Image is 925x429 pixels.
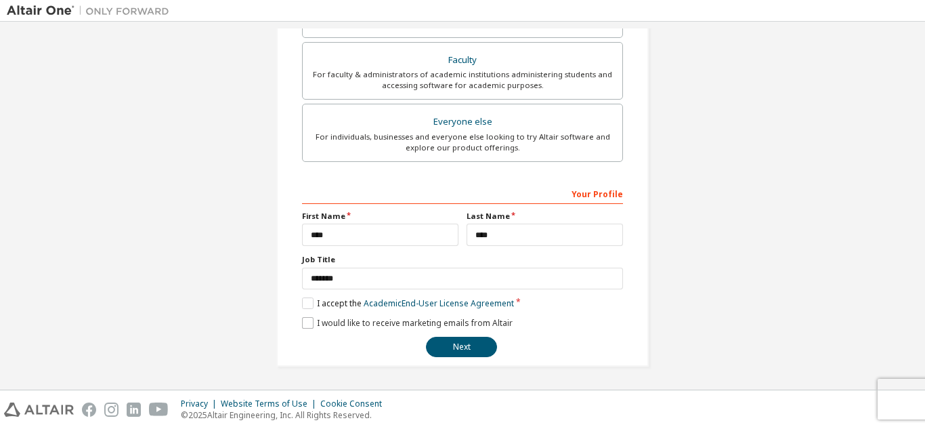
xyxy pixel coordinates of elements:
div: Website Terms of Use [221,399,320,409]
div: Everyone else [311,113,614,131]
img: instagram.svg [104,403,119,417]
button: Next [426,337,497,357]
label: I would like to receive marketing emails from Altair [302,317,513,329]
img: Altair One [7,4,176,18]
div: For individuals, businesses and everyone else looking to try Altair software and explore our prod... [311,131,614,153]
label: I accept the [302,298,514,309]
img: youtube.svg [149,403,169,417]
div: Your Profile [302,182,623,204]
div: Cookie Consent [320,399,390,409]
div: Privacy [181,399,221,409]
img: facebook.svg [82,403,96,417]
label: Last Name [467,211,623,222]
img: altair_logo.svg [4,403,74,417]
a: Academic End-User License Agreement [364,298,514,309]
label: Job Title [302,254,623,265]
div: For faculty & administrators of academic institutions administering students and accessing softwa... [311,69,614,91]
label: First Name [302,211,458,222]
img: linkedin.svg [127,403,141,417]
p: © 2025 Altair Engineering, Inc. All Rights Reserved. [181,409,390,421]
div: Faculty [311,51,614,70]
